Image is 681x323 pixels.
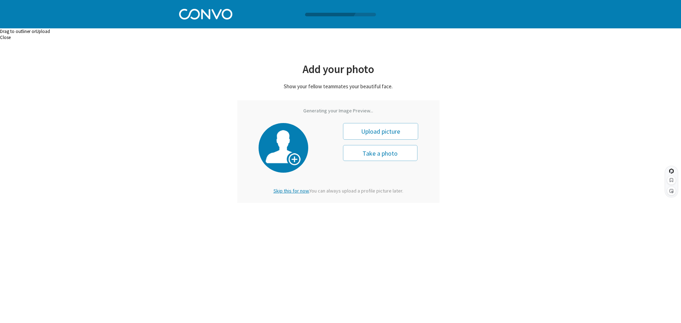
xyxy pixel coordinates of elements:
div: Show your fellow teammates your beautiful face. [237,83,439,90]
div: You can always upload a profile picture later. [267,188,409,194]
img: Convo Logo [179,7,232,20]
div: Upload picture [343,123,418,140]
span: Skip this for now. [273,188,309,194]
button: Take a photo [343,145,417,161]
span: Generating your Image Preview... [303,107,373,114]
img: profile-picture.png [266,130,301,166]
div: Add your photo [237,62,439,76]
